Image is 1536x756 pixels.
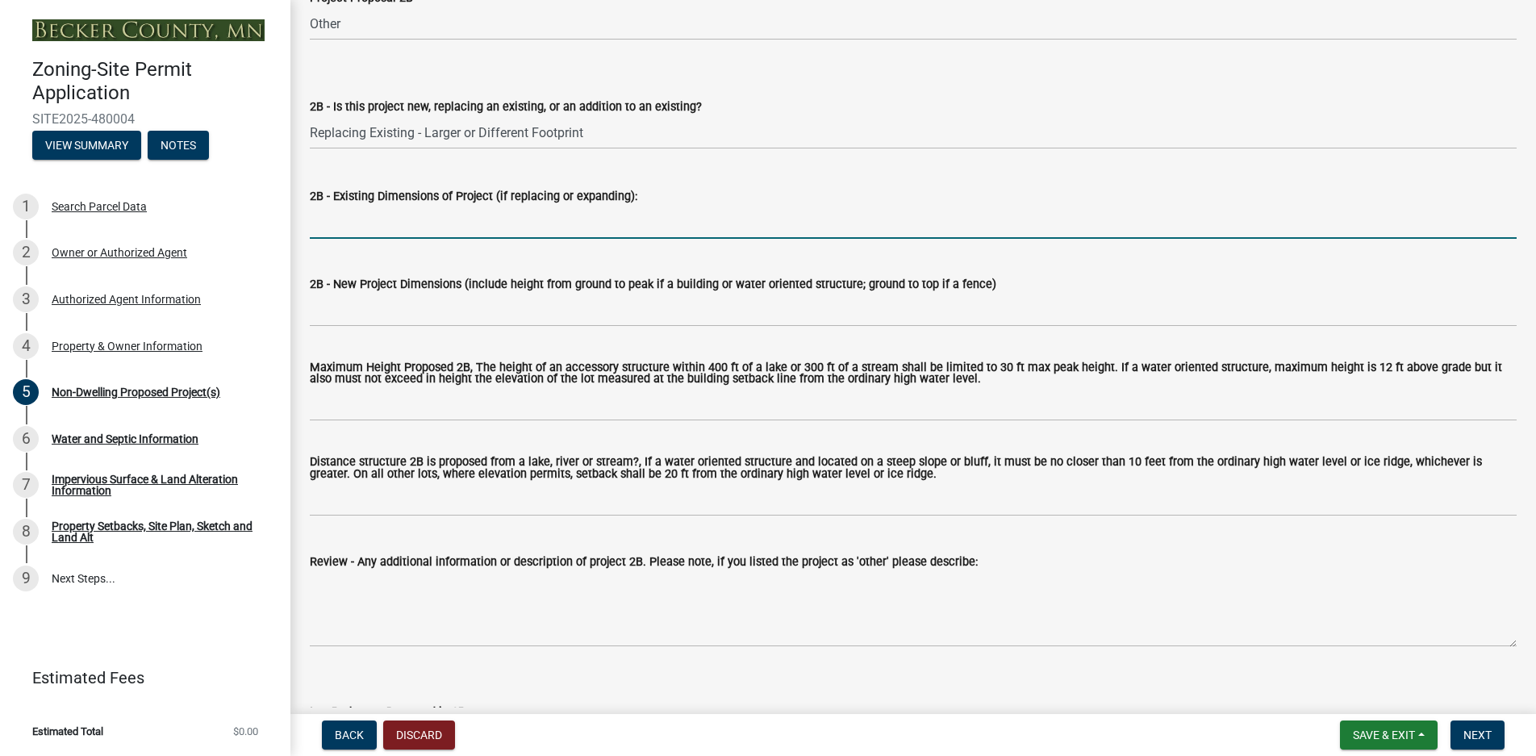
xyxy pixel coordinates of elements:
[32,131,141,160] button: View Summary
[13,286,39,312] div: 3
[1353,729,1415,741] span: Save & Exit
[13,519,39,545] div: 8
[383,720,455,750] button: Discard
[32,111,258,127] span: SITE2025-480004
[310,707,465,718] label: Is a Bathroom Proposed in 2B
[32,19,265,41] img: Becker County, Minnesota
[52,247,187,258] div: Owner or Authorized Agent
[13,194,39,219] div: 1
[52,474,265,496] div: Impervious Surface & Land Alteration Information
[310,279,996,290] label: 2B - New Project Dimensions (include height from ground to peak if a building or water oriented s...
[310,557,978,568] label: Review - Any additional information or description of project 2B. Please note, if you listed the ...
[1450,720,1505,750] button: Next
[13,566,39,591] div: 9
[32,726,103,737] span: Estimated Total
[310,457,1517,480] label: Distance structure 2B is proposed from a lake, river or stream?, If a water oriented structure an...
[335,729,364,741] span: Back
[148,140,209,152] wm-modal-confirm: Notes
[13,379,39,405] div: 5
[148,131,209,160] button: Notes
[52,386,220,398] div: Non-Dwelling Proposed Project(s)
[13,333,39,359] div: 4
[32,140,141,152] wm-modal-confirm: Summary
[32,58,278,105] h4: Zoning-Site Permit Application
[13,426,39,452] div: 6
[13,240,39,265] div: 2
[310,102,702,113] label: 2B - Is this project new, replacing an existing, or an addition to an existing?
[52,433,198,445] div: Water and Septic Information
[13,662,265,694] a: Estimated Fees
[52,340,202,352] div: Property & Owner Information
[52,294,201,305] div: Authorized Agent Information
[322,720,377,750] button: Back
[310,362,1517,386] label: Maximum Height Proposed 2B, The height of an accessory structure within 400 ft of a lake or 300 f...
[1463,729,1492,741] span: Next
[310,191,637,203] label: 2B - Existing Dimensions of Project (if replacing or expanding):
[52,520,265,543] div: Property Setbacks, Site Plan, Sketch and Land Alt
[233,726,258,737] span: $0.00
[13,472,39,498] div: 7
[1340,720,1438,750] button: Save & Exit
[52,201,147,212] div: Search Parcel Data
